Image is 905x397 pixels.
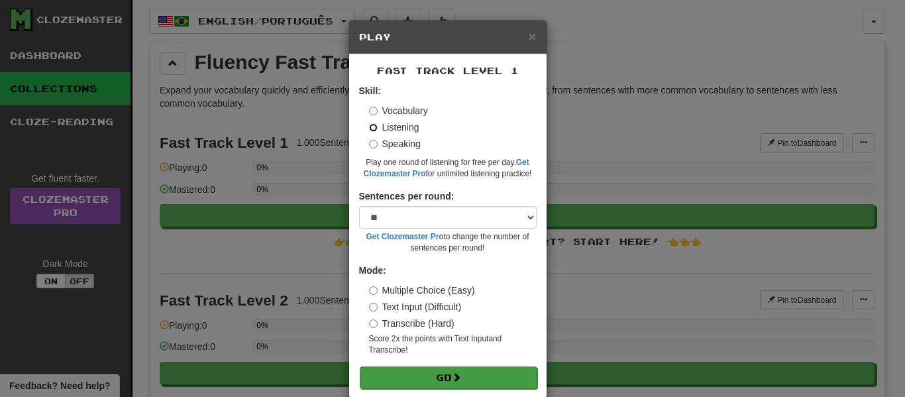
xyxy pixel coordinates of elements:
span: Fast Track Level 1 [377,65,519,76]
small: Score 2x the points with Text Input and Transcribe ! [369,333,537,356]
h5: Play [359,30,537,44]
strong: Skill: [359,85,381,96]
input: Transcribe (Hard) [369,319,378,328]
small: Play one round of listening for free per day. for unlimited listening practice! [359,157,537,180]
input: Multiple Choice (Easy) [369,286,378,295]
label: Transcribe (Hard) [369,317,454,330]
button: Go [360,367,537,389]
input: Text Input (Difficult) [369,303,378,312]
label: Multiple Choice (Easy) [369,284,475,297]
label: Speaking [369,137,421,150]
input: Vocabulary [369,107,378,115]
label: Text Input (Difficult) [369,300,462,313]
input: Speaking [369,140,378,148]
label: Listening [369,121,419,134]
small: to change the number of sentences per round! [359,231,537,254]
strong: Mode: [359,265,386,276]
button: Close [528,29,536,43]
label: Sentences per round: [359,190,454,203]
input: Listening [369,123,378,132]
span: × [528,28,536,44]
label: Vocabulary [369,104,428,117]
a: Get Clozemaster Pro [366,232,444,241]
